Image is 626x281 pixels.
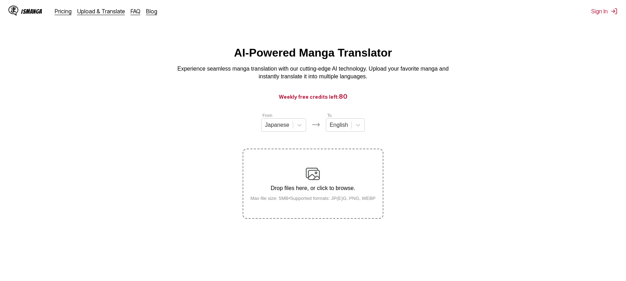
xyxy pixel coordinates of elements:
img: IsManga Logo [8,6,18,15]
label: To [327,113,332,118]
small: Max file size: 5MB • Supported formats: JP(E)G, PNG, WEBP [245,196,381,201]
p: Drop files here, or click to browse. [245,185,381,191]
h1: AI-Powered Manga Translator [234,46,392,59]
h3: Weekly free credits left: [17,92,609,101]
span: 80 [339,93,348,100]
p: Experience seamless manga translation with our cutting-edge AI technology. Upload your favorite m... [173,65,454,81]
label: From [263,113,272,118]
a: Upload & Translate [77,8,125,15]
a: Blog [146,8,157,15]
a: Pricing [55,8,72,15]
div: IsManga [21,8,42,15]
a: FAQ [131,8,140,15]
img: Languages icon [312,120,320,129]
a: IsManga LogoIsManga [8,6,55,17]
img: Sign out [611,8,618,15]
button: Sign In [591,8,618,15]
